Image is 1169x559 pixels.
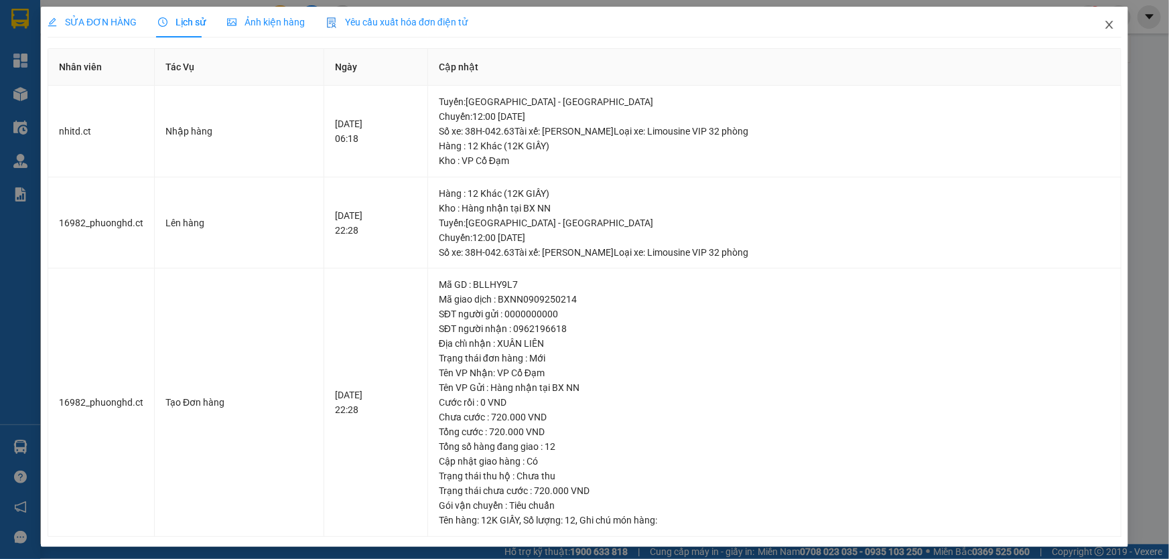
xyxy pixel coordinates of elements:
div: Nhập hàng [165,124,313,139]
span: edit [48,17,57,27]
div: Mã GD : BLLHY9L7 [439,277,1110,292]
div: Tạo Đơn hàng [165,395,313,410]
div: Tên VP Gửi : Hàng nhận tại BX NN [439,380,1110,395]
div: [DATE] 06:18 [335,116,417,146]
span: picture [227,17,236,27]
div: Tuyến : [GEOGRAPHIC_DATA] - [GEOGRAPHIC_DATA] Chuyến: 12:00 [DATE] Số xe: 38H-042.63 Tài xế: [PER... [439,216,1110,260]
div: Mã giao dịch : BXNN0909250214 [439,292,1110,307]
span: Lịch sử [158,17,206,27]
div: Hàng : 12 Khác (12K GIẤY) [439,186,1110,201]
div: Kho : Hàng nhận tại BX NN [439,201,1110,216]
button: Close [1091,7,1128,44]
span: clock-circle [158,17,167,27]
div: [DATE] 22:28 [335,208,417,238]
div: Trạng thái chưa cước : 720.000 VND [439,483,1110,498]
span: 12K GIẤY [481,515,519,526]
div: Tổng số hàng đang giao : 12 [439,439,1110,454]
div: Tổng cước : 720.000 VND [439,424,1110,439]
img: icon [326,17,337,28]
div: Hàng : 12 Khác (12K GIẤY) [439,139,1110,153]
td: 16982_phuonghd.ct [48,268,155,537]
span: Ảnh kiện hàng [227,17,305,27]
div: Địa chỉ nhận : XUÂN LIÊN [439,336,1110,351]
div: Gói vận chuyển : Tiêu chuẩn [439,498,1110,513]
div: Tên VP Nhận: VP Cổ Đạm [439,366,1110,380]
div: SĐT người nhận : 0962196618 [439,321,1110,336]
div: SĐT người gửi : 0000000000 [439,307,1110,321]
span: close [1104,19,1115,30]
td: nhitd.ct [48,86,155,177]
div: Trạng thái thu hộ : Chưa thu [439,469,1110,483]
td: 16982_phuonghd.ct [48,177,155,269]
div: Tuyến : [GEOGRAPHIC_DATA] - [GEOGRAPHIC_DATA] Chuyến: 12:00 [DATE] Số xe: 38H-042.63 Tài xế: [PER... [439,94,1110,139]
div: Cước rồi : 0 VND [439,395,1110,410]
th: Ngày [324,49,428,86]
div: [DATE] 22:28 [335,388,417,417]
div: Lên hàng [165,216,313,230]
th: Nhân viên [48,49,155,86]
th: Tác Vụ [155,49,324,86]
div: Chưa cước : 720.000 VND [439,410,1110,424]
div: Trạng thái đơn hàng : Mới [439,351,1110,366]
div: Kho : VP Cổ Đạm [439,153,1110,168]
div: Cập nhật giao hàng : Có [439,454,1110,469]
div: Tên hàng: , Số lượng: , Ghi chú món hàng: [439,513,1110,528]
span: 12 [565,515,575,526]
span: Yêu cầu xuất hóa đơn điện tử [326,17,468,27]
th: Cập nhật [428,49,1121,86]
span: SỬA ĐƠN HÀNG [48,17,137,27]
